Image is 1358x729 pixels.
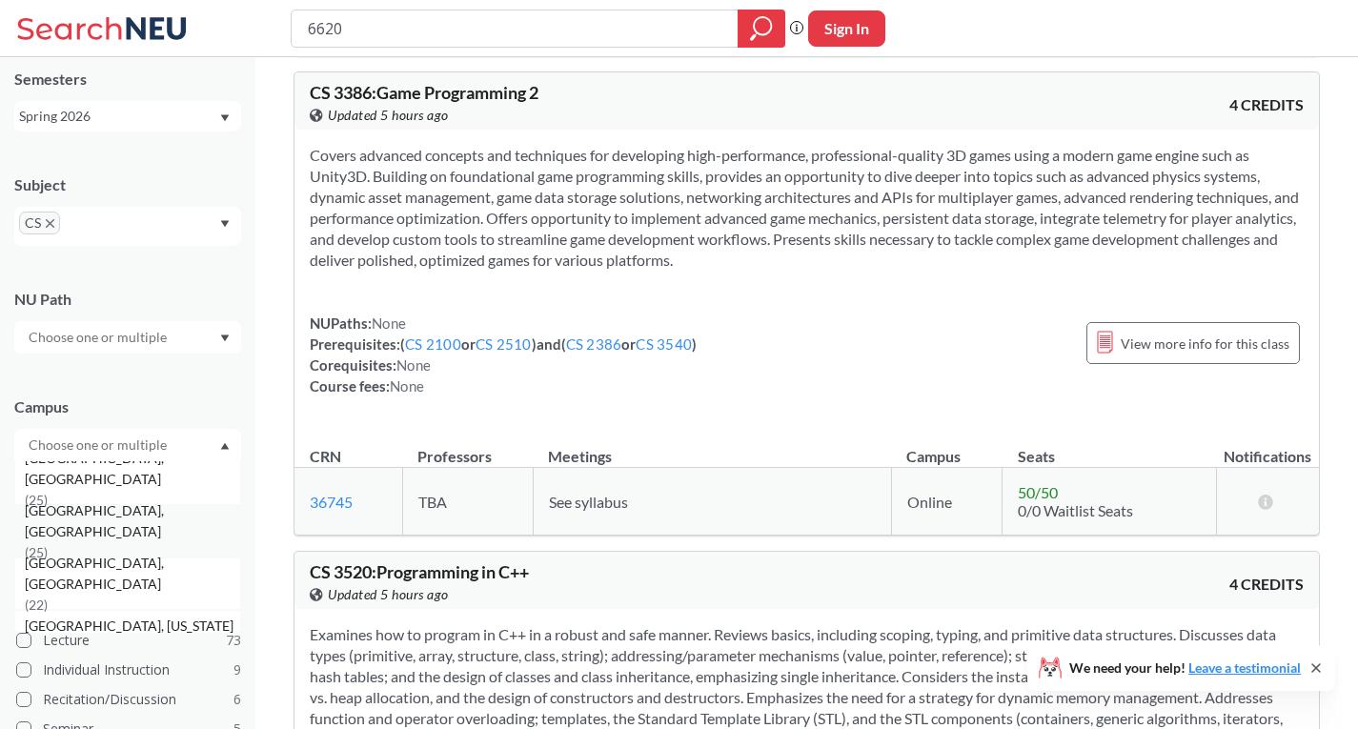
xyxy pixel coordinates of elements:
[1229,94,1304,115] span: 4 CREDITS
[1229,574,1304,595] span: 4 CREDITS
[310,561,529,582] span: CS 3520 : Programming in C++
[19,106,218,127] div: Spring 2026
[1217,427,1320,468] th: Notifications
[310,446,341,467] div: CRN
[220,442,230,450] svg: Dropdown arrow
[1069,661,1301,675] span: We need your help!
[533,427,891,468] th: Meetings
[226,630,241,651] span: 73
[19,326,179,349] input: Choose one or multiple
[25,500,240,542] span: [GEOGRAPHIC_DATA], [GEOGRAPHIC_DATA]
[390,377,424,395] span: None
[19,434,179,456] input: Choose one or multiple
[310,145,1304,271] section: Covers advanced concepts and techniques for developing high-performance, professional-quality 3D ...
[25,544,48,560] span: ( 25 )
[1188,659,1301,676] a: Leave a testimonial
[306,12,724,45] input: Class, professor, course number, "phrase"
[233,659,241,680] span: 9
[1018,483,1058,501] span: 50 / 50
[14,396,241,417] div: Campus
[220,114,230,122] svg: Dropdown arrow
[328,584,449,605] span: Updated 5 hours ago
[636,335,692,353] a: CS 3540
[402,468,533,536] td: TBA
[16,628,241,653] label: Lecture
[738,10,785,48] div: magnifying glass
[220,220,230,228] svg: Dropdown arrow
[476,335,532,353] a: CS 2510
[372,314,406,332] span: None
[310,493,353,511] a: 36745
[1003,427,1217,468] th: Seats
[233,689,241,710] span: 6
[405,335,461,353] a: CS 2100
[328,105,449,126] span: Updated 5 hours ago
[566,335,622,353] a: CS 2386
[402,427,533,468] th: Professors
[310,313,697,396] div: NUPaths: Prerequisites: ( or ) and ( or ) Corequisites: Course fees:
[891,468,1003,536] td: Online
[25,597,48,613] span: ( 22 )
[808,10,885,47] button: Sign In
[14,321,241,354] div: Dropdown arrow
[14,101,241,132] div: Spring 2026Dropdown arrow
[46,219,54,228] svg: X to remove pill
[19,212,60,234] span: CSX to remove pill
[14,429,241,461] div: Dropdown arrow[GEOGRAPHIC_DATA](66)Online(30)[GEOGRAPHIC_DATA], [GEOGRAPHIC_DATA](25)[GEOGRAPHIC_...
[16,658,241,682] label: Individual Instruction
[25,616,237,637] span: [GEOGRAPHIC_DATA], [US_STATE]
[14,69,241,90] div: Semesters
[396,356,431,374] span: None
[1018,501,1133,519] span: 0/0 Waitlist Seats
[25,492,48,508] span: ( 25 )
[891,427,1003,468] th: Campus
[25,553,240,595] span: [GEOGRAPHIC_DATA], [GEOGRAPHIC_DATA]
[1121,332,1289,355] span: View more info for this class
[16,687,241,712] label: Recitation/Discussion
[310,82,538,103] span: CS 3386 : Game Programming 2
[750,15,773,42] svg: magnifying glass
[549,493,628,511] span: See syllabus
[25,448,240,490] span: [GEOGRAPHIC_DATA], [GEOGRAPHIC_DATA]
[14,174,241,195] div: Subject
[14,289,241,310] div: NU Path
[220,334,230,342] svg: Dropdown arrow
[14,207,241,246] div: CSX to remove pillDropdown arrow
